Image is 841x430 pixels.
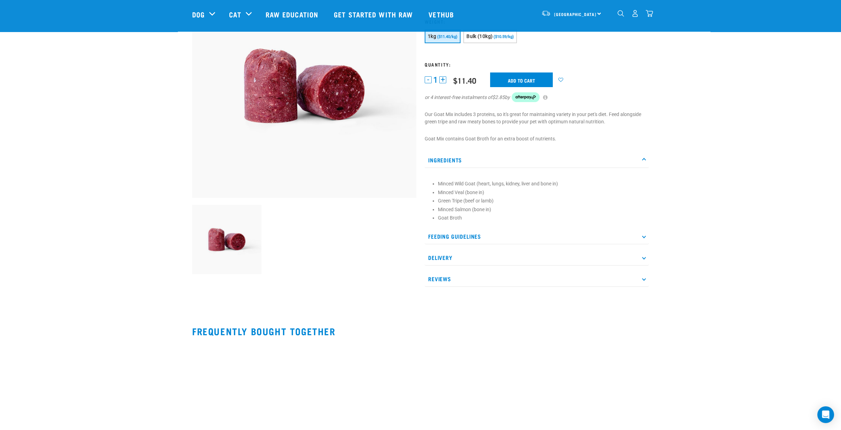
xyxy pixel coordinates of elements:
[439,76,446,83] button: +
[192,326,649,337] h2: Frequently bought together
[817,406,834,423] div: Open Intercom Messenger
[425,62,649,67] h3: Quantity:
[554,13,596,15] span: [GEOGRAPHIC_DATA]
[438,197,645,205] li: Green Tripe (beef or lamb)
[438,189,645,196] li: Minced Veal (bone in)
[494,34,514,39] span: ($10.59/kg)
[453,76,476,85] div: $11.40
[438,180,645,187] li: Minced Wild Goat (heart, lungs, kidney, liver and bone in)
[425,229,649,244] p: Feeding Guidelines
[541,10,551,16] img: van-moving.png
[492,94,505,101] span: $2.85
[425,250,649,266] p: Delivery
[192,205,261,274] img: Raw Essentials Chicken Lamb Beef Bulk Minced Raw Dog Food Roll Unwrapped
[437,34,457,39] span: ($11.40/kg)
[428,33,436,39] span: 1kg
[425,30,461,43] button: 1kg ($11.40/kg)
[425,76,432,83] button: -
[433,76,438,84] span: 1
[259,0,327,28] a: Raw Education
[422,0,463,28] a: Vethub
[490,72,553,87] input: Add to cart
[229,9,241,20] a: Cat
[425,111,649,125] p: Our Goat Mix includes 3 proteins, so it's great for maintaining variety in your pet's diet. Feed ...
[425,92,649,102] div: or 4 interest-free instalments of by
[438,214,645,222] li: Goat Broth
[438,206,645,213] li: Minced Salmon (bone in)
[425,271,649,287] p: Reviews
[631,10,639,17] img: user.png
[646,10,653,17] img: home-icon@2x.png
[425,135,649,143] p: Goat Mix contains Goat Broth for an extra boost of nutrients.
[425,152,649,168] p: Ingredients
[192,9,205,20] a: Dog
[466,33,493,39] span: Bulk (10kg)
[512,92,540,102] img: Afterpay
[463,30,517,43] button: Bulk (10kg) ($10.59/kg)
[327,0,422,28] a: Get started with Raw
[618,10,624,17] img: home-icon-1@2x.png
